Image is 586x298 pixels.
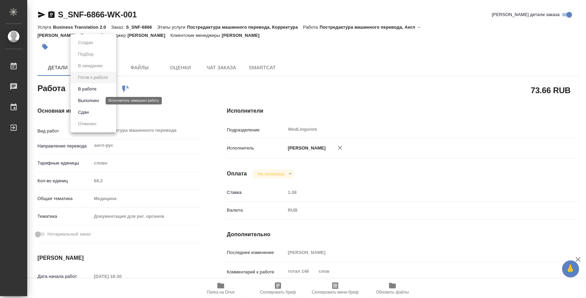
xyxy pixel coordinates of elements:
[76,51,96,58] button: Подбор
[76,39,95,46] button: Создан
[76,120,98,128] button: Отменен
[76,97,101,104] button: Выполнен
[76,85,98,93] button: В работе
[76,62,105,70] button: В ожидании
[76,109,91,116] button: Сдан
[76,74,110,81] button: Готов к работе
